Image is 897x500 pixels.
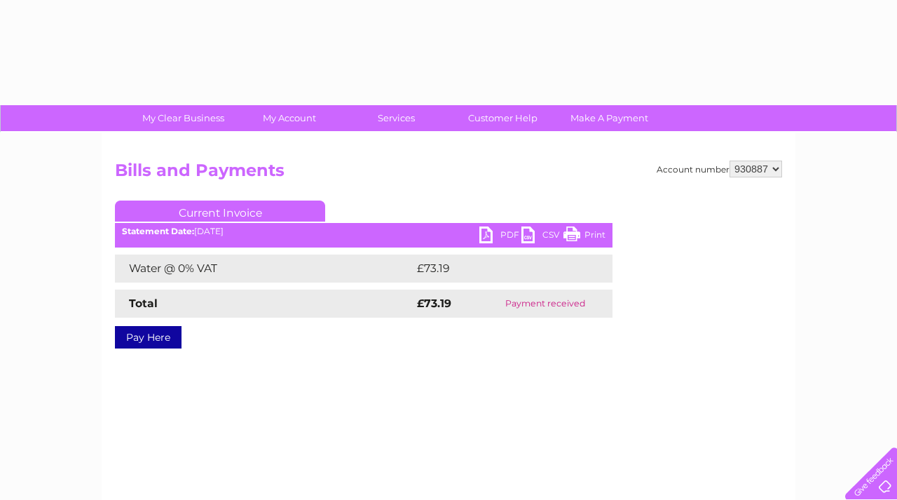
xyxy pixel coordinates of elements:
a: CSV [521,227,563,247]
h2: Bills and Payments [115,161,782,187]
a: Print [563,227,605,247]
b: Statement Date: [122,226,194,236]
a: Services [338,105,454,131]
a: Make A Payment [552,105,667,131]
strong: Total [129,297,158,310]
td: Water @ 0% VAT [115,255,413,283]
a: Customer Help [445,105,561,131]
strong: £73.19 [417,297,451,310]
div: Account number [657,161,782,177]
a: My Clear Business [125,105,241,131]
a: Pay Here [115,326,182,349]
a: My Account [232,105,348,131]
a: Current Invoice [115,201,325,222]
div: [DATE] [115,227,612,236]
td: £73.19 [413,255,583,283]
a: PDF [479,227,521,247]
td: Payment received [478,290,612,318]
